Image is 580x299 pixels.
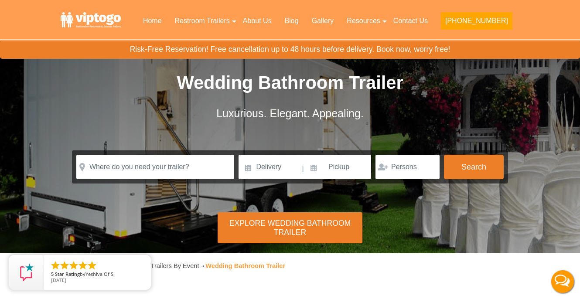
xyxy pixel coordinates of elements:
a: Restroom Trailers By Event [121,262,199,269]
li:  [59,260,70,271]
span: Luxurious. Elegant. Appealing. [216,107,364,119]
li:  [87,260,97,271]
button: Search [444,155,504,179]
img: Review Rating [18,264,35,281]
a: Gallery [305,11,341,31]
a: Restroom Trailers [168,11,236,31]
span: [DATE] [51,277,66,283]
input: Delivery [239,155,301,179]
a: Resources [340,11,386,31]
li:  [78,260,88,271]
span: by [51,272,144,278]
a: Contact Us [387,11,434,31]
a: About Us [236,11,278,31]
span: Star Rating [55,271,80,277]
input: Pickup [305,155,371,179]
a: Blog [278,11,305,31]
strong: Wedding Bathroom Trailer [205,262,285,269]
span: → → → [41,262,285,269]
a: [PHONE_NUMBER] [434,11,519,35]
div: Explore Wedding Bathroom Trailer [218,212,363,243]
a: Home [136,11,168,31]
input: Persons [375,155,440,179]
li:  [68,260,79,271]
button: [PHONE_NUMBER] [441,12,512,30]
li:  [50,260,61,271]
input: Where do you need your trailer? [76,155,234,179]
span: 5 [51,271,54,277]
button: Live Chat [545,264,580,299]
span: Wedding Bathroom Trailer [177,72,403,93]
span: | [302,155,304,183]
span: Yeshiva Of S. [85,271,115,277]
